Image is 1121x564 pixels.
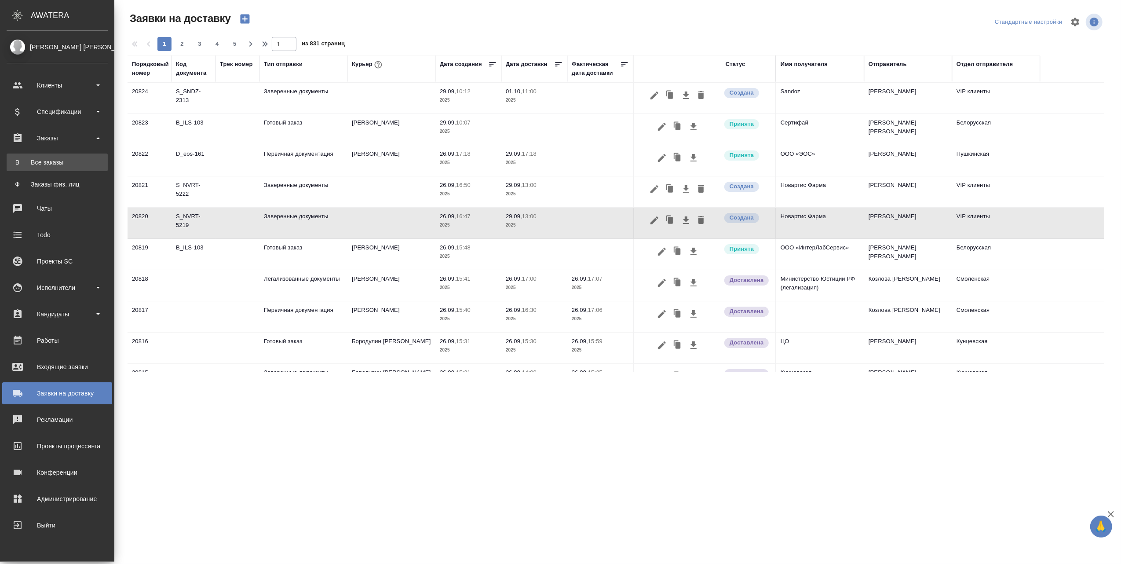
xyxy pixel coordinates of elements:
a: Чаты [2,198,112,220]
p: 26.09, [440,244,456,251]
div: Дата доставки [506,60,548,69]
td: [PERSON_NAME] [864,83,952,114]
div: Проекты SC [7,255,108,268]
button: Удалить [694,87,708,104]
p: Создана [730,88,754,97]
button: Скачать [686,118,701,135]
div: Трек номер [220,60,253,69]
p: 16:30 [522,307,537,313]
div: Выйти [7,519,108,532]
a: ФЗаказы физ. лиц [7,176,108,193]
p: 15:31 [456,338,471,344]
td: Готовый заказ [259,333,347,363]
button: Скачать [686,243,701,260]
td: 20820 [128,208,172,238]
div: Порядковый номер [132,60,169,77]
td: VIP клиенты [952,83,1040,114]
button: 2 [175,37,189,51]
p: Создана [730,213,754,222]
td: Готовый заказ [259,114,347,145]
p: 11:00 [522,88,537,95]
p: Принята [730,120,754,128]
button: 🙏 [1090,516,1112,538]
td: Смоленская [952,301,1040,332]
td: [PERSON_NAME] [864,364,952,395]
td: Заверенные документы [259,176,347,207]
div: Имя получателя [781,60,828,69]
a: Проекты SC [2,250,112,272]
p: 29.09, [506,213,522,220]
td: [PERSON_NAME] [PERSON_NAME] [864,114,952,145]
td: [PERSON_NAME] [864,176,952,207]
td: 20824 [128,83,172,114]
td: Пушкинская [952,145,1040,176]
div: Чаты [7,202,108,215]
td: Заверенные документы [259,208,347,238]
td: [PERSON_NAME] [347,301,435,332]
p: 15:31 [456,369,471,376]
p: 29.09, [506,182,522,188]
div: Документы доставлены, фактическая дата доставки проставиться автоматически [723,337,771,349]
td: Новартис Фарма [776,176,864,207]
a: Проекты процессинга [2,435,112,457]
td: 20817 [128,301,172,332]
p: 2025 [506,315,563,323]
p: 2025 [440,221,497,230]
td: Кунцевская [952,364,1040,395]
div: Фактическая дата доставки [572,60,620,77]
a: Администрирование [2,488,112,510]
p: 26.09, [440,369,456,376]
div: Кандидаты [7,308,108,321]
button: При выборе курьера статус заявки автоматически поменяется на «Принята» [372,59,384,70]
td: Белорусская [952,239,1040,270]
span: Посмотреть информацию [1086,14,1104,30]
p: 2025 [572,283,629,292]
p: 26.09, [506,307,522,313]
td: [PERSON_NAME] [347,270,435,301]
button: Редактировать [654,243,669,260]
button: Редактировать [647,181,662,198]
button: 3 [193,37,207,51]
td: 20822 [128,145,172,176]
button: Редактировать [654,337,669,354]
td: Готовый заказ [259,239,347,270]
div: Клиенты [7,79,108,92]
p: 13:00 [522,213,537,220]
p: 15:30 [522,338,537,344]
div: Отправитель [869,60,907,69]
p: 2025 [506,221,563,230]
a: Конференции [2,461,112,483]
button: Редактировать [654,306,669,322]
button: Скачать [679,212,694,229]
p: 2025 [440,158,497,167]
p: 2025 [440,346,497,355]
button: Клонировать [669,337,686,354]
td: Сертифай [776,114,864,145]
button: Скачать [686,337,701,354]
p: 26.09, [440,150,456,157]
a: Выйти [2,514,112,536]
td: [PERSON_NAME] [864,333,952,363]
td: Бородулин [PERSON_NAME] [347,333,435,363]
td: 20815 [128,364,172,395]
p: 29.09, [440,88,456,95]
p: Доставлена [730,370,763,378]
button: Клонировать [662,181,679,198]
td: [PERSON_NAME] [PERSON_NAME] [864,239,952,270]
p: 17:07 [588,275,602,282]
td: Министерство Юстиции РФ (легализация) [776,270,864,301]
td: Заверенные документы [259,83,347,114]
p: 2025 [506,283,563,292]
td: S_NVRT-5222 [172,176,215,207]
button: Клонировать [669,306,686,322]
button: Скачать [686,150,701,166]
div: split button [993,15,1065,29]
div: Новая заявка, еще не передана в работу [723,181,771,193]
a: Todo [2,224,112,246]
span: 4 [210,40,224,48]
td: 20823 [128,114,172,145]
span: 3 [193,40,207,48]
div: Документы доставлены, фактическая дата доставки проставиться автоматически [723,368,771,380]
td: S_SNDZ-2313 [172,83,215,114]
div: Курьер назначен [723,118,771,130]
